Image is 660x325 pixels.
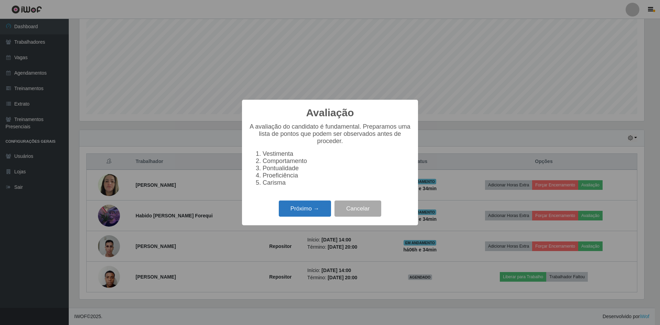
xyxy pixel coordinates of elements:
[249,123,411,145] p: A avaliação do candidato é fundamental. Preparamos uma lista de pontos que podem ser observados a...
[279,201,331,217] button: Próximo →
[263,179,411,186] li: Carisma
[263,158,411,165] li: Comportamento
[263,165,411,172] li: Pontualidade
[334,201,381,217] button: Cancelar
[263,172,411,179] li: Proeficiência
[306,107,354,119] h2: Avaliação
[263,150,411,158] li: Vestimenta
